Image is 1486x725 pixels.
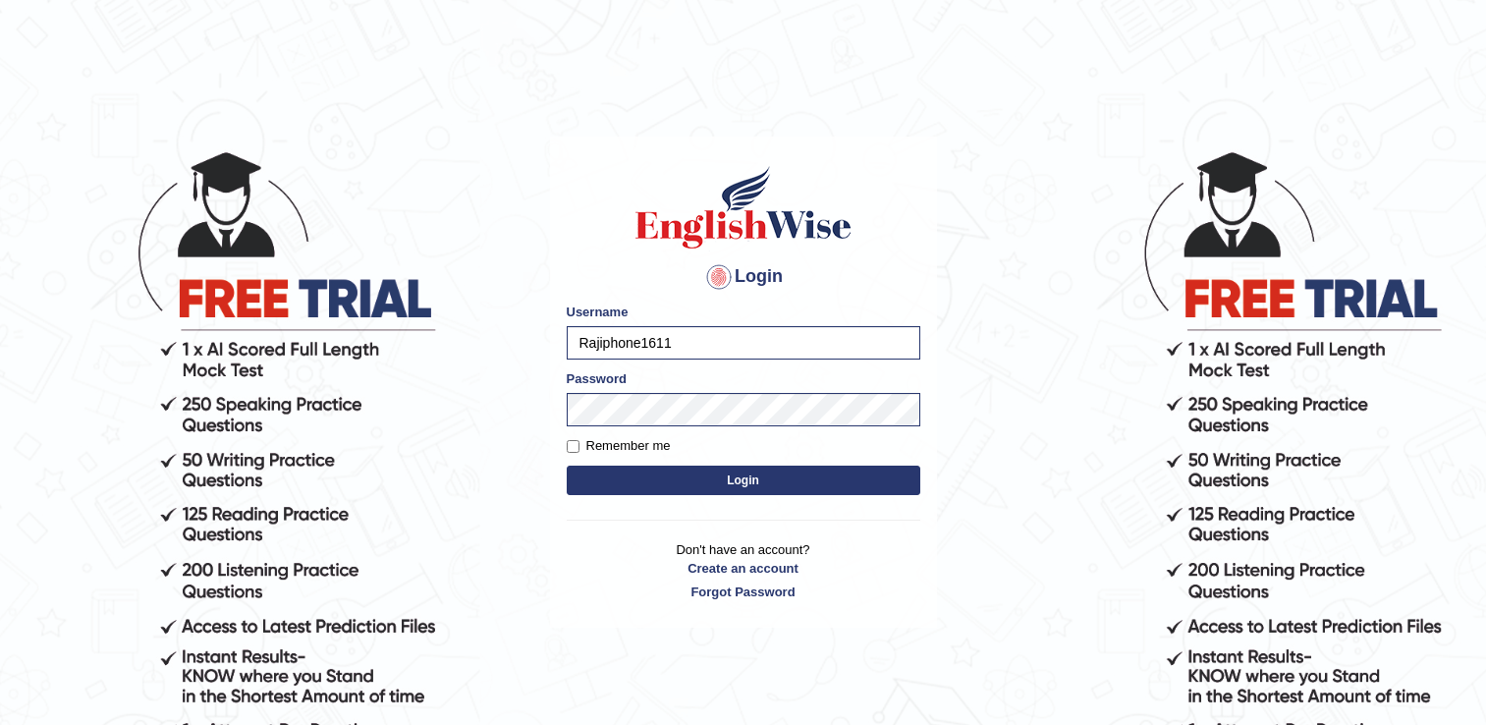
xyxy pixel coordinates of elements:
img: Logo of English Wise sign in for intelligent practice with AI [632,163,855,251]
a: Forgot Password [567,583,920,601]
a: Create an account [567,559,920,578]
p: Don't have an account? [567,540,920,601]
button: Login [567,466,920,495]
label: Password [567,369,627,388]
label: Remember me [567,436,671,456]
h4: Login [567,261,920,293]
label: Username [567,303,629,321]
input: Remember me [567,440,579,453]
